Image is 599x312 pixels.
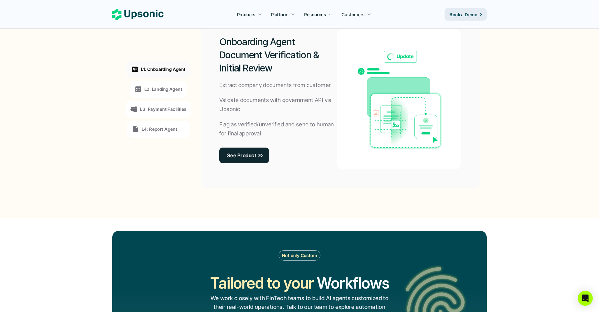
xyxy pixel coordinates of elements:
p: L2: Landing Agent [144,86,182,92]
a: Products [233,9,266,20]
a: See Product [219,148,269,163]
h2: Onboarding Agent Document Verification & Initial Review [219,35,337,75]
p: Validate documents with government API via Upsonic [219,96,337,114]
p: Customers [342,11,365,18]
p: Resources [304,11,326,18]
a: Book a Demo [445,8,487,21]
p: L1: Onboarding Agent [141,66,185,72]
p: Flag as verified/unverified and send to human for final approval [219,120,337,138]
p: Not only Custom [282,252,317,259]
p: Extract company documents from customer [219,81,331,90]
p: L4: Report Agent [142,126,178,132]
h2: Workflows [317,273,389,294]
p: L3: Payment Facilities [140,106,186,112]
p: Book a Demo [450,11,477,18]
div: Open Intercom Messenger [578,291,593,306]
p: Products [237,11,256,18]
p: Platform [271,11,289,18]
p: See Product [227,151,256,160]
h2: Tailored to your [210,273,313,294]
